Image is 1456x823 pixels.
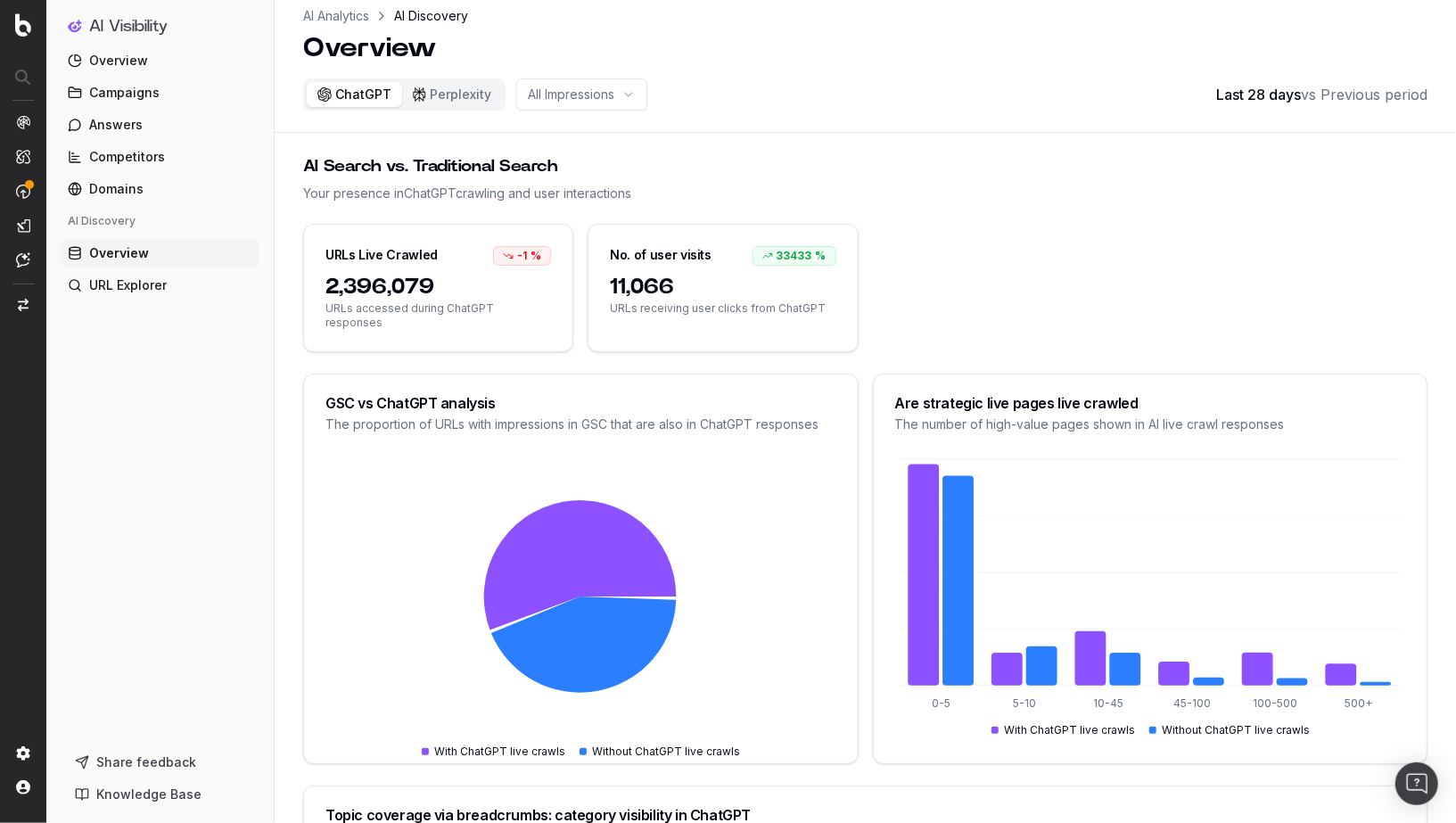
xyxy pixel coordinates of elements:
img: Perplexity logo [413,87,426,102]
span: URLs receiving user clicks from ChatGPT [610,301,835,316]
tspan: 10-45 [1093,697,1123,711]
button: AI Visibility [68,14,252,39]
img: ChatGPT logo [317,87,332,102]
span: AI Discovery [394,7,468,25]
div: The proportion of URLs with impressions in GSC that are also in ChatGPT responses [325,416,836,433]
img: Intelligence [16,149,30,164]
div: -1 [493,246,551,266]
h1: AI Visibility [89,18,168,36]
button: ChatGPT [307,82,402,107]
span: % [816,249,827,263]
span: Campaigns [89,84,160,102]
img: Activation [16,184,30,199]
span: Answers [89,116,143,134]
a: Competitors [61,143,259,171]
span: Domains [89,180,144,198]
span: Overview [89,52,148,70]
img: Switch project [18,299,29,311]
nav: breadcrumb [303,7,468,25]
button: Perplexity [402,82,502,107]
span: Knowledge Base [96,786,202,803]
div: 33433 [753,246,836,266]
tspan: 45-100 [1173,697,1211,711]
div: GSC vs ChatGPT analysis [325,396,836,410]
tspan: 0-5 [932,697,950,711]
div: Last 28 days [1216,84,1427,105]
img: Studio [16,218,30,233]
img: Analytics [16,115,30,129]
div: URLs Live Crawled [325,246,438,264]
button: Share feedback [68,748,252,777]
div: Topic coverage via breadcrumbs: category visibility in ChatGPT [325,808,1405,822]
div: With ChatGPT live crawls [991,723,1135,737]
a: Answers [61,111,259,139]
img: Botify logo [15,13,31,37]
div: Without ChatGPT live crawls [1149,723,1310,737]
span: Share feedback [96,753,196,771]
div: AI Discovery [61,207,259,235]
div: Your presence in ChatGPT crawling and user interactions [303,185,1427,202]
a: Overview [61,239,259,267]
img: Setting [16,746,30,761]
tspan: 5-10 [1013,697,1036,711]
tspan: 100-500 [1253,697,1297,711]
span: 2,396,079 [325,273,551,301]
a: URL Explorer [61,271,259,300]
span: % [531,249,541,263]
div: The number of high-value pages shown in AI live crawl responses [895,416,1406,433]
img: Assist [16,252,30,267]
span: URLs accessed during ChatGPT responses [325,301,551,330]
span: Competitors [89,148,165,166]
div: AI Search vs. Traditional Search [303,154,1427,179]
div: Are strategic live pages live crawled [895,396,1406,410]
div: No. of user visits [610,246,712,264]
li: AI Analytics [303,7,369,25]
span: Overview [89,244,149,262]
span: 11,066 [610,273,835,301]
tspan: 500+ [1345,697,1373,711]
a: Knowledge Base [68,780,252,809]
span: URL Explorer [89,276,167,294]
div: Without ChatGPT live crawls [580,745,740,759]
div: Open Intercom Messenger [1395,762,1438,805]
a: Campaigns [61,78,259,107]
a: Domains [61,175,259,203]
span: vs Previous period [1301,86,1427,103]
a: Overview [61,46,259,75]
h1: Overview [303,32,468,64]
div: With ChatGPT live crawls [422,745,565,759]
img: My account [16,780,30,794]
